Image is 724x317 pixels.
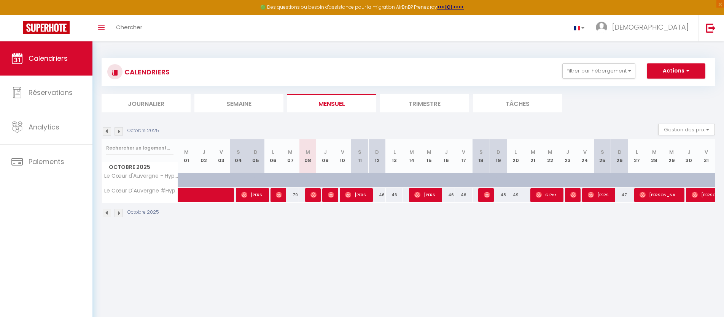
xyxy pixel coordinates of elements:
[282,188,299,202] div: 79
[646,139,663,173] th: 28
[427,148,431,156] abbr: M
[438,188,455,202] div: 46
[324,148,327,156] abbr: J
[414,188,438,202] span: [PERSON_NAME]
[184,148,189,156] abbr: M
[254,148,258,156] abbr: D
[276,188,282,202] span: [PERSON_NAME]
[213,139,230,173] th: 03
[697,139,715,173] th: 31
[455,188,473,202] div: 46
[29,54,68,63] span: Calendriers
[103,188,179,194] span: Le Cœur D'Auvergne #Hypercentre
[264,139,282,173] th: 06
[663,139,680,173] th: 29
[524,139,542,173] th: 21
[588,188,611,202] span: [PERSON_NAME]
[127,127,159,134] p: Octobre 2025
[123,63,170,80] h3: CALENDRIERS
[438,139,455,173] th: 16
[106,141,173,155] input: Rechercher un logement...
[103,173,179,179] span: Le Cœur d'Auvergne - Hypercentre Calme & Lumineux
[241,188,264,202] span: [PERSON_NAME]
[496,148,500,156] abbr: D
[473,139,490,173] th: 18
[473,94,562,112] li: Tâches
[536,188,559,202] span: G Parre
[178,139,196,173] th: 01
[202,148,205,156] abbr: J
[445,148,448,156] abbr: J
[687,148,691,156] abbr: J
[596,22,607,33] img: ...
[306,148,310,156] abbr: M
[102,162,178,173] span: Octobre 2025
[29,88,73,97] span: Réservations
[386,139,403,173] th: 13
[705,148,708,156] abbr: V
[559,139,576,173] th: 23
[380,94,469,112] li: Trimestre
[628,139,646,173] th: 27
[437,4,464,10] a: >>> ICI <<<<
[658,124,715,135] button: Gestion des prix
[507,188,525,202] div: 49
[479,148,483,156] abbr: S
[542,139,559,173] th: 22
[368,139,386,173] th: 12
[409,148,414,156] abbr: M
[640,188,680,202] span: [PERSON_NAME]
[334,139,351,173] th: 10
[636,148,638,156] abbr: L
[375,148,379,156] abbr: D
[288,148,293,156] abbr: M
[358,148,361,156] abbr: S
[618,148,622,156] abbr: D
[647,63,705,79] button: Actions
[594,139,611,173] th: 25
[490,139,507,173] th: 19
[611,188,629,202] div: 47
[590,15,698,41] a: ... [DEMOGRAPHIC_DATA]
[351,139,369,173] th: 11
[116,23,142,31] span: Chercher
[195,139,213,173] th: 02
[230,139,247,173] th: 04
[317,139,334,173] th: 09
[548,148,552,156] abbr: M
[194,94,283,112] li: Semaine
[570,188,576,202] span: [PERSON_NAME]
[455,139,473,173] th: 17
[247,139,265,173] th: 05
[220,148,223,156] abbr: V
[680,139,698,173] th: 30
[462,148,465,156] abbr: V
[299,139,317,173] th: 08
[345,188,368,202] span: [PERSON_NAME]
[341,148,344,156] abbr: V
[403,139,420,173] th: 14
[29,122,59,132] span: Analytics
[583,148,587,156] abbr: V
[566,148,569,156] abbr: J
[310,188,316,202] span: [PERSON_NAME]
[287,94,376,112] li: Mensuel
[29,157,64,166] span: Paiements
[272,148,274,156] abbr: L
[484,188,490,202] span: [PERSON_NAME]
[328,188,334,202] span: [PERSON_NAME]
[420,139,438,173] th: 15
[102,94,191,112] li: Journalier
[652,148,657,156] abbr: M
[490,188,507,202] div: 48
[531,148,535,156] abbr: M
[612,22,689,32] span: [DEMOGRAPHIC_DATA]
[576,139,594,173] th: 24
[127,209,159,216] p: Octobre 2025
[706,23,716,33] img: logout
[368,188,386,202] div: 46
[507,139,525,173] th: 20
[611,139,629,173] th: 26
[669,148,674,156] abbr: M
